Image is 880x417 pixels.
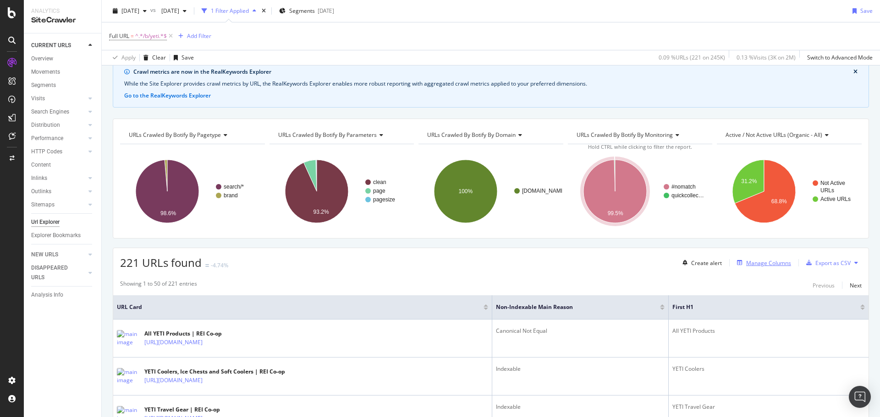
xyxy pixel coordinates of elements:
[849,386,871,408] div: Open Intercom Messenger
[849,4,873,18] button: Save
[31,67,60,77] div: Movements
[850,282,862,289] div: Next
[31,147,62,157] div: HTTP Codes
[31,94,45,103] div: Visits
[109,32,129,40] span: Full URL
[31,250,58,260] div: NEW URLS
[127,128,257,142] h4: URLs Crawled By Botify By pagetype
[117,368,140,385] img: main image
[140,50,166,65] button: Clear
[577,131,673,139] span: URLs Crawled By Botify By monitoring
[31,54,95,64] a: Overview
[31,160,95,170] a: Content
[31,290,95,300] a: Analysis Info
[31,15,94,26] div: SiteCrawler
[691,259,722,267] div: Create alert
[717,152,860,231] svg: A chart.
[672,327,865,335] div: All YETI Products
[269,152,413,231] svg: A chart.
[318,7,334,15] div: [DATE]
[373,188,385,194] text: page
[31,120,60,130] div: Distribution
[733,257,791,268] button: Manage Columns
[150,6,158,14] span: vs
[31,41,86,50] a: CURRENT URLS
[121,7,139,15] span: 2025 Oct. 13th
[211,261,228,269] div: -4.74%
[31,173,47,183] div: Inlinks
[418,152,562,231] svg: A chart.
[31,263,86,282] a: DISAPPEARED URLS
[144,368,285,376] div: YETI Coolers, Ice Chests and Soft Coolers | REI Co-op
[198,4,260,18] button: 1 Filter Applied
[31,250,86,260] a: NEW URLS
[276,128,406,142] h4: URLs Crawled By Botify By parameters
[724,128,853,142] h4: Active / Not Active URLs
[31,7,94,15] div: Analytics
[313,209,329,215] text: 93.2%
[820,180,845,186] text: Not Active
[803,50,873,65] button: Switch to Advanced Mode
[31,107,69,117] div: Search Engines
[425,128,555,142] h4: URLs Crawled By Botify By domain
[31,67,95,77] a: Movements
[31,217,60,227] div: Url Explorer
[31,187,51,196] div: Outlinks
[205,264,209,267] img: Equal
[120,152,264,231] svg: A chart.
[144,338,203,347] a: [URL][DOMAIN_NAME]
[672,303,847,311] span: First H1
[31,134,86,143] a: Performance
[496,403,665,411] div: Indexable
[813,282,835,289] div: Previous
[120,280,197,291] div: Showing 1 to 50 of 221 entries
[31,160,51,170] div: Content
[807,54,873,61] div: Switch to Advanced Mode
[117,330,140,347] img: main image
[588,143,692,150] span: Hold CTRL while clicking to filter the report.
[120,255,202,270] span: 221 URLs found
[850,280,862,291] button: Next
[31,263,77,282] div: DISAPPEARED URLS
[144,376,203,385] a: [URL][DOMAIN_NAME]
[124,80,858,88] div: While the Site Explorer provides crawl metrics by URL, the RealKeywords Explorer enables more rob...
[121,54,136,61] div: Apply
[672,365,865,373] div: YETI Coolers
[459,188,473,195] text: 100%
[820,187,834,194] text: URLs
[31,81,95,90] a: Segments
[815,259,851,267] div: Export as CSV
[278,131,377,139] span: URLs Crawled By Botify By parameters
[160,210,176,217] text: 98.6%
[737,54,796,61] div: 0.13 % Visits ( 3K on 2M )
[31,94,86,103] a: Visits
[129,131,221,139] span: URLs Crawled By Botify By pagetype
[31,173,86,183] a: Inlinks
[31,217,95,227] a: Url Explorer
[742,178,757,184] text: 31.2%
[158,7,179,15] span: 2025 Oct. 11th
[427,131,516,139] span: URLs Crawled By Botify By domain
[659,54,725,61] div: 0.09 % URLs ( 221 on 245K )
[152,54,166,61] div: Clear
[813,280,835,291] button: Previous
[144,330,242,338] div: All YETI Products | REI Co-op
[144,406,242,414] div: YETI Travel Gear | REI Co-op
[224,192,238,199] text: brand
[860,7,873,15] div: Save
[124,92,211,100] button: Go to the RealKeywords Explorer
[672,403,865,411] div: YETI Travel Gear
[275,4,338,18] button: Segments[DATE]
[607,210,623,217] text: 99.5%
[373,179,386,185] text: clean
[31,81,56,90] div: Segments
[496,365,665,373] div: Indexable
[851,66,860,78] button: close banner
[31,231,81,240] div: Explorer Bookmarks
[31,120,86,130] a: Distribution
[31,200,55,210] div: Sitemaps
[109,50,136,65] button: Apply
